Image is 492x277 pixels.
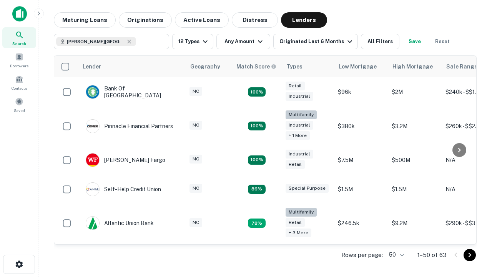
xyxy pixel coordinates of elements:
[86,85,178,99] div: Bank Of [GEOGRAPHIC_DATA]
[14,107,25,113] span: Saved
[86,183,99,196] img: picture
[86,216,154,230] div: Atlantic Union Bank
[86,217,99,230] img: picture
[248,87,266,97] div: Matching Properties: 15, hasApolloMatch: undefined
[175,12,229,28] button: Active Loans
[286,110,317,119] div: Multifamily
[86,153,165,167] div: [PERSON_NAME] Fargo
[10,63,28,69] span: Borrowers
[341,250,383,260] p: Rows per page:
[216,34,270,49] button: Any Amount
[334,204,388,243] td: $246.5k
[86,120,99,133] img: picture
[388,145,442,175] td: $500M
[388,175,442,204] td: $1.5M
[286,229,311,237] div: + 3 more
[189,87,202,96] div: NC
[2,72,36,93] a: Contacts
[392,62,433,71] div: High Mortgage
[2,27,36,48] a: Search
[189,184,202,193] div: NC
[83,62,101,71] div: Lender
[12,85,27,91] span: Contacts
[454,215,492,252] iframe: Chat Widget
[279,37,354,46] div: Originated Last 6 Months
[286,131,310,140] div: + 1 more
[388,56,442,77] th: High Mortgage
[86,119,173,133] div: Pinnacle Financial Partners
[286,184,329,193] div: Special Purpose
[248,219,266,228] div: Matching Properties: 10, hasApolloMatch: undefined
[388,204,442,243] td: $9.2M
[248,122,266,131] div: Matching Properties: 23, hasApolloMatch: undefined
[273,34,358,49] button: Originated Last 6 Months
[232,56,282,77] th: Capitalize uses an advanced AI algorithm to match your search with the best lender. The match sco...
[236,62,275,71] h6: Match Score
[232,12,278,28] button: Distress
[282,56,334,77] th: Types
[172,34,213,49] button: 12 Types
[339,62,377,71] div: Low Mortgage
[286,62,303,71] div: Types
[334,175,388,204] td: $1.5M
[286,150,313,159] div: Industrial
[78,56,186,77] th: Lender
[361,34,399,49] button: All Filters
[189,121,202,130] div: NC
[286,218,305,227] div: Retail
[334,56,388,77] th: Low Mortgage
[186,56,232,77] th: Geography
[446,62,477,71] div: Sale Range
[2,50,36,70] a: Borrowers
[189,218,202,227] div: NC
[430,34,455,49] button: Reset
[2,94,36,115] a: Saved
[86,85,99,98] img: picture
[334,77,388,107] td: $96k
[334,145,388,175] td: $7.5M
[236,62,276,71] div: Capitalize uses an advanced AI algorithm to match your search with the best lender. The match sco...
[286,208,317,217] div: Multifamily
[386,249,405,260] div: 50
[286,121,313,130] div: Industrial
[248,155,266,165] div: Matching Properties: 14, hasApolloMatch: undefined
[86,182,161,196] div: Self-help Credit Union
[190,62,220,71] div: Geography
[67,38,125,45] span: [PERSON_NAME][GEOGRAPHIC_DATA], [GEOGRAPHIC_DATA]
[86,154,99,167] img: picture
[464,249,476,261] button: Go to next page
[388,77,442,107] td: $2M
[189,155,202,164] div: NC
[119,12,172,28] button: Originations
[417,250,447,260] p: 1–50 of 63
[388,107,442,145] td: $3.2M
[54,12,116,28] button: Maturing Loans
[286,160,305,169] div: Retail
[281,12,327,28] button: Lenders
[248,185,266,194] div: Matching Properties: 11, hasApolloMatch: undefined
[286,92,313,101] div: Industrial
[402,34,427,49] button: Save your search to get updates of matches that match your search criteria.
[12,6,27,22] img: capitalize-icon.png
[286,82,305,90] div: Retail
[12,40,26,47] span: Search
[334,107,388,145] td: $380k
